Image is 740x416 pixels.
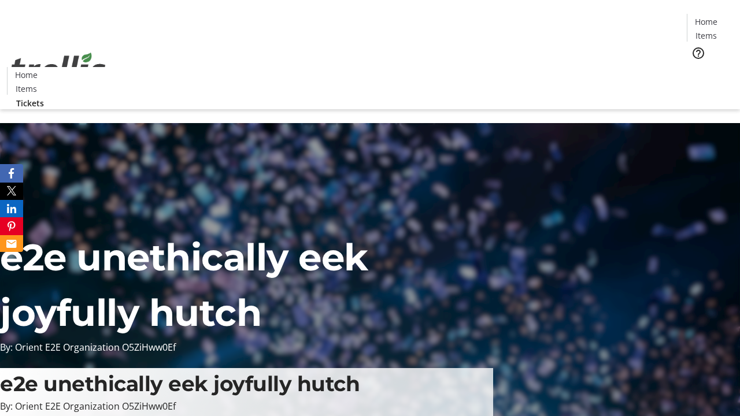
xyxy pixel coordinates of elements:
[7,97,53,109] a: Tickets
[16,83,37,95] span: Items
[687,16,724,28] a: Home
[8,83,45,95] a: Items
[16,97,44,109] span: Tickets
[695,29,717,42] span: Items
[7,40,110,98] img: Orient E2E Organization O5ZiHww0Ef's Logo
[687,67,733,79] a: Tickets
[687,42,710,65] button: Help
[687,29,724,42] a: Items
[15,69,38,81] span: Home
[8,69,45,81] a: Home
[695,16,717,28] span: Home
[696,67,724,79] span: Tickets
